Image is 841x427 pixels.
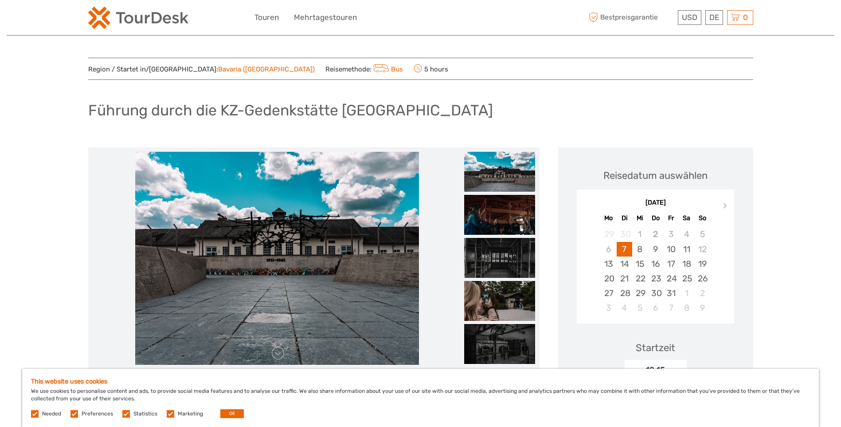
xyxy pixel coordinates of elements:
span: Reisemethode: [325,63,403,75]
div: DE [705,10,723,25]
div: Choose Samstag, 18. Oktober 2025 [679,257,694,271]
div: Choose Mittwoch, 5. November 2025 [632,300,648,315]
div: Choose Donnerstag, 9. Oktober 2025 [648,242,663,257]
div: Choose Mittwoch, 15. Oktober 2025 [632,257,648,271]
div: Choose Sonntag, 9. November 2025 [694,300,710,315]
div: Choose Montag, 20. Oktober 2025 [601,271,616,286]
h5: This website uses cookies [31,378,810,385]
div: Not available Mittwoch, 1. Oktober 2025 [632,227,648,241]
div: Choose Samstag, 25. Oktober 2025 [679,271,694,286]
a: Bus [372,65,403,73]
div: Choose Freitag, 10. Oktober 2025 [663,242,679,257]
p: We're away right now. Please check back later! [12,16,100,23]
a: Mehrtagestouren [294,11,357,24]
span: USD [682,13,697,22]
img: 2254-3441b4b5-4e5f-4d00-b396-31f1d84a6ebf_logo_small.png [88,7,188,29]
img: 14ea28ca9bfb4f21905c65e92fd7c1b1_main_slider.jpg [135,152,419,365]
img: ff0f4c0921964195aee7debf2e1ddc84_slider_thumbnail.jpg [464,195,535,235]
label: Preferences [82,410,113,418]
div: Choose Montag, 13. Oktober 2025 [601,257,616,271]
div: Choose Samstag, 11. Oktober 2025 [679,242,694,257]
div: Not available Donnerstag, 2. Oktober 2025 [648,227,663,241]
div: Choose Donnerstag, 6. November 2025 [648,300,663,315]
div: Choose Mittwoch, 29. Oktober 2025 [632,286,648,300]
div: Not available Dienstag, 30. September 2025 [617,227,632,241]
img: ce75bb3ce51a4085ac902b73c56559e5_slider_thumbnail.jpg [464,324,535,364]
a: Touren [254,11,279,24]
span: Region / Startet in/[GEOGRAPHIC_DATA]: [88,65,315,74]
label: Marketing [178,410,203,418]
label: Statistics [133,410,157,418]
div: Choose Samstag, 1. November 2025 [679,286,694,300]
div: Choose Dienstag, 21. Oktober 2025 [617,271,632,286]
div: Not available Montag, 6. Oktober 2025 [601,242,616,257]
div: Di [617,212,632,224]
span: 5 hours [414,63,448,75]
div: 12:15 [625,360,687,380]
div: Choose Freitag, 24. Oktober 2025 [663,271,679,286]
button: Open LiveChat chat widget [102,14,113,24]
div: Not available Freitag, 3. Oktober 2025 [663,227,679,241]
div: Not available Montag, 29. September 2025 [601,227,616,241]
div: Sa [679,212,694,224]
button: OK [220,409,244,418]
div: Choose Dienstag, 4. November 2025 [617,300,632,315]
div: Choose Sonntag, 2. November 2025 [694,286,710,300]
span: 0 [742,13,749,22]
div: Do [648,212,663,224]
div: Choose Donnerstag, 23. Oktober 2025 [648,271,663,286]
div: Choose Donnerstag, 16. Oktober 2025 [648,257,663,271]
div: month 2025-10 [579,227,731,315]
div: Mo [601,212,616,224]
div: So [694,212,710,224]
div: Choose Freitag, 31. Oktober 2025 [663,286,679,300]
div: Choose Mittwoch, 8. Oktober 2025 [632,242,648,257]
div: Choose Freitag, 17. Oktober 2025 [663,257,679,271]
div: Choose Montag, 27. Oktober 2025 [601,286,616,300]
div: Choose Sonntag, 19. Oktober 2025 [694,257,710,271]
img: 1abc90650df04c7b9b697cd431f4eecf_slider_thumbnail.jpg [464,281,535,321]
div: Not available Samstag, 4. Oktober 2025 [679,227,694,241]
a: Bavaria ([GEOGRAPHIC_DATA]) [218,65,315,73]
div: Choose Mittwoch, 22. Oktober 2025 [632,271,648,286]
div: [DATE] [577,198,734,208]
button: Next Month [719,201,733,215]
span: Bestpreisgarantie [587,10,676,25]
div: Choose Montag, 3. November 2025 [601,300,616,315]
div: Fr [663,212,679,224]
div: Choose Sonntag, 26. Oktober 2025 [694,271,710,286]
div: Choose Freitag, 7. November 2025 [663,300,679,315]
div: Not available Sonntag, 12. Oktober 2025 [694,242,710,257]
div: Not available Sonntag, 5. Oktober 2025 [694,227,710,241]
div: We use cookies to personalise content and ads, to provide social media features and to analyse ou... [22,369,819,427]
div: Choose Samstag, 8. November 2025 [679,300,694,315]
div: Choose Donnerstag, 30. Oktober 2025 [648,286,663,300]
img: 14ea28ca9bfb4f21905c65e92fd7c1b1_slider_thumbnail.jpg [464,152,535,192]
img: af57ab280fe640948e4723ebe94c8200_slider_thumbnail.jpg [464,238,535,278]
label: Needed [42,410,61,418]
div: Reisedatum auswählen [603,169,708,182]
h1: Führung durch die KZ-Gedenkstätte [GEOGRAPHIC_DATA] [88,101,493,119]
div: Choose Dienstag, 7. Oktober 2025 [617,242,632,257]
div: Mi [632,212,648,224]
div: Choose Dienstag, 28. Oktober 2025 [617,286,632,300]
div: Startzeit [636,341,675,355]
div: Choose Dienstag, 14. Oktober 2025 [617,257,632,271]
